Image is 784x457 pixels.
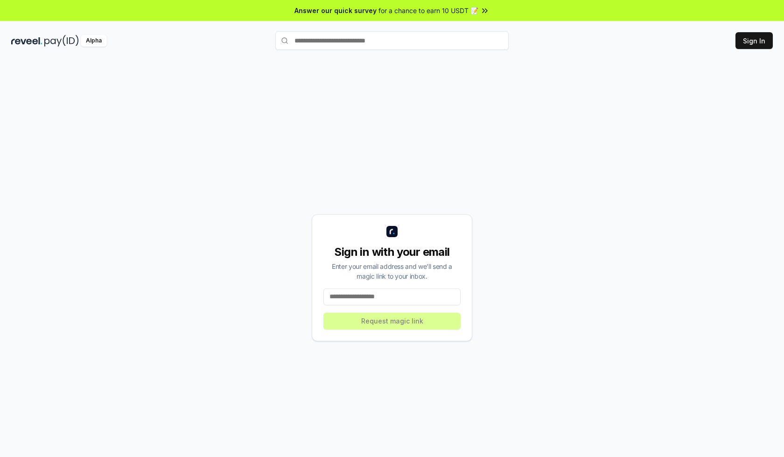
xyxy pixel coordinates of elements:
[386,226,398,237] img: logo_small
[323,261,461,281] div: Enter your email address and we’ll send a magic link to your inbox.
[11,35,42,47] img: reveel_dark
[735,32,773,49] button: Sign In
[294,6,377,15] span: Answer our quick survey
[81,35,107,47] div: Alpha
[323,245,461,260] div: Sign in with your email
[378,6,478,15] span: for a chance to earn 10 USDT 📝
[44,35,79,47] img: pay_id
